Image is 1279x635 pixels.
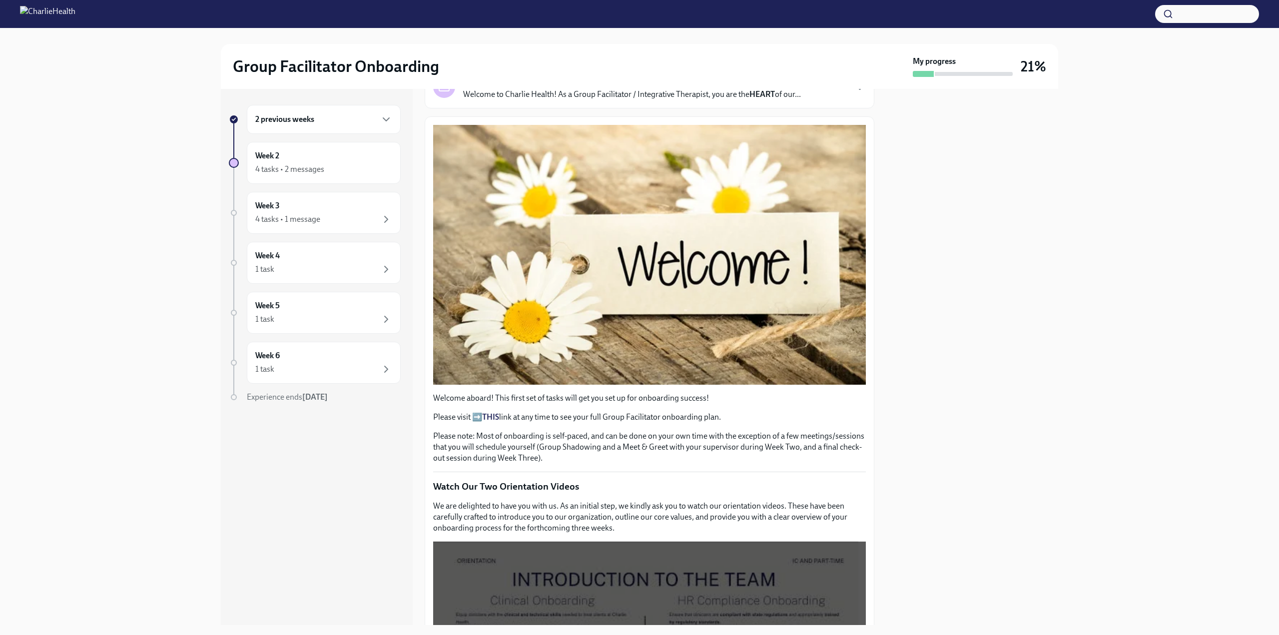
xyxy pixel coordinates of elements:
span: Experience ends [247,392,328,402]
div: 2 previous weeks [247,105,401,134]
button: Zoom image [433,125,866,385]
a: Week 41 task [229,242,401,284]
h6: Week 3 [255,200,280,211]
h6: Week 2 [255,150,279,161]
h6: Week 6 [255,350,280,361]
strong: HEART [749,89,775,99]
h3: 21% [1021,57,1046,75]
strong: My progress [913,56,956,67]
a: Week 61 task [229,342,401,384]
h2: Group Facilitator Onboarding [233,56,439,76]
a: THIS [482,412,499,422]
div: 4 tasks • 1 message [255,214,320,225]
h6: Week 5 [255,300,280,311]
h6: 2 previous weeks [255,114,314,125]
a: Week 34 tasks • 1 message [229,192,401,234]
div: 1 task [255,364,274,375]
a: Week 51 task [229,292,401,334]
div: 4 tasks • 2 messages [255,164,324,175]
a: Week 24 tasks • 2 messages [229,142,401,184]
p: Please visit ➡️ link at any time to see your full Group Facilitator onboarding plan. [433,412,866,423]
p: Welcome to Charlie Health! As a Group Facilitator / Integrative Therapist, you are the of our... [463,89,801,100]
div: 1 task [255,264,274,275]
strong: [DATE] [302,392,328,402]
p: Please note: Most of onboarding is self-paced, and can be done on your own time with the exceptio... [433,431,866,464]
img: CharlieHealth [20,6,75,22]
h6: Week 4 [255,250,280,261]
p: Watch Our Two Orientation Videos [433,480,866,493]
p: Welcome aboard! This first set of tasks will get you set up for onboarding success! [433,393,866,404]
div: 1 task [255,314,274,325]
p: We are delighted to have you with us. As an initial step, we kindly ask you to watch our orientat... [433,501,866,534]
